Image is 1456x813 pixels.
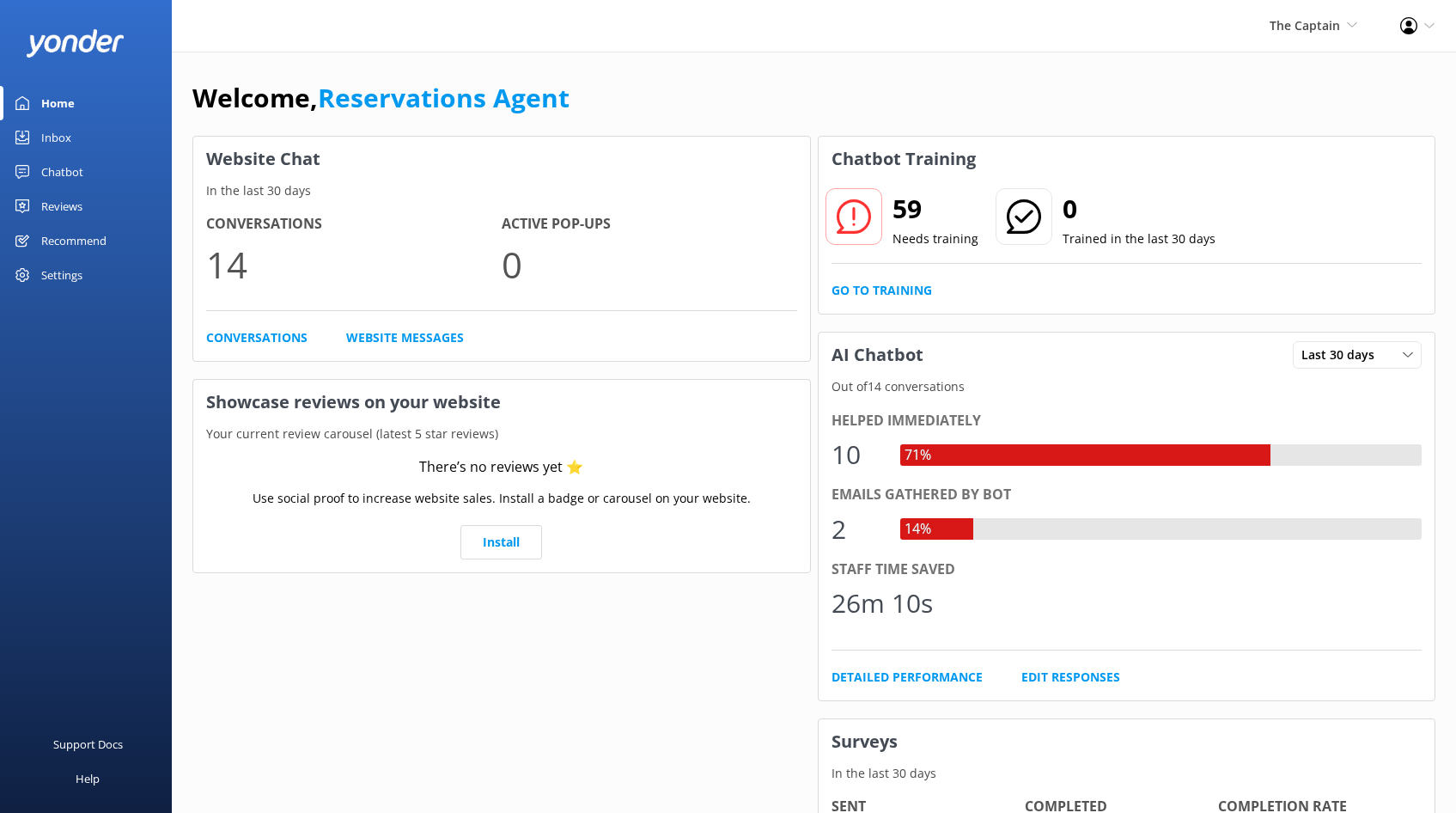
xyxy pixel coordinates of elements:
img: yonder-white-logo.png [26,29,125,58]
div: There’s no reviews yet ⭐ [419,456,583,479]
h3: Showcase reviews on your website [193,380,810,425]
h3: Surveys [819,719,1435,764]
div: 10 [832,434,883,475]
div: Help [76,761,100,796]
div: 26m 10s [832,583,933,624]
a: Go to Training [832,281,932,300]
p: Trained in the last 30 days [1063,229,1215,248]
div: 2 [832,509,883,550]
p: 0 [502,235,797,293]
h3: Chatbot Training [819,137,989,181]
span: The Captain [1270,17,1340,34]
a: Reservations Agent [318,80,570,115]
div: Inbox [41,120,71,155]
p: Needs training [892,229,978,248]
div: Reviews [41,189,82,223]
div: Home [41,86,75,120]
a: Website Messages [346,328,464,347]
h3: Website Chat [193,137,810,181]
div: Settings [41,258,82,292]
h2: 0 [1063,188,1215,229]
h1: Welcome, [192,77,570,119]
p: Out of 14 conversations [819,377,1435,396]
p: In the last 30 days [819,764,1435,783]
h4: Active Pop-ups [502,213,797,235]
h2: 59 [892,188,978,229]
p: Use social proof to increase website sales. Install a badge or carousel on your website. [253,489,751,508]
p: Your current review carousel (latest 5 star reviews) [193,425,810,443]
div: Chatbot [41,155,83,189]
p: In the last 30 days [193,181,810,200]
span: Last 30 days [1301,345,1385,364]
div: Recommend [41,223,107,258]
h4: Conversations [206,213,502,235]
div: Staff time saved [832,559,1422,581]
div: 71% [900,444,935,467]
div: Support Docs [53,727,123,761]
a: Detailed Performance [832,668,983,687]
p: 14 [206,235,502,293]
a: Conversations [206,328,308,347]
a: Edit Responses [1021,668,1120,687]
div: Emails gathered by bot [832,484,1422,506]
div: Helped immediately [832,410,1422,432]
h3: AI Chatbot [819,333,936,377]
div: 14% [900,518,935,541]
a: Install [460,525,542,559]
